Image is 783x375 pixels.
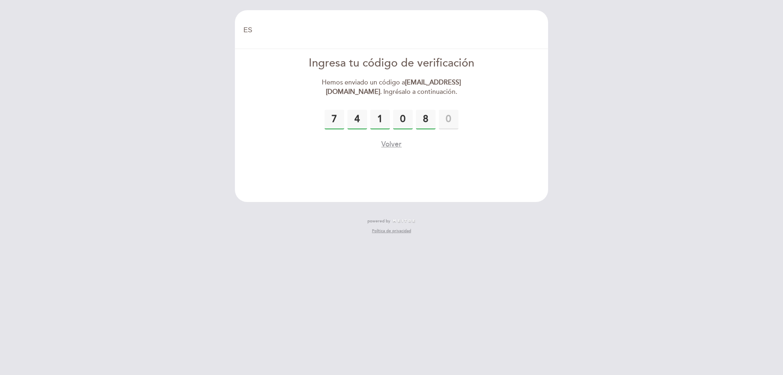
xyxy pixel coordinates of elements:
a: Política de privacidad [372,228,411,234]
img: MEITRE [392,219,416,223]
div: Ingresa tu código de verificación [298,55,485,71]
input: 0 [416,110,436,129]
a: powered by [367,218,416,224]
button: Volver [381,139,402,149]
span: powered by [367,218,390,224]
strong: [EMAIL_ADDRESS][DOMAIN_NAME] [326,78,461,96]
input: 0 [325,110,344,129]
input: 0 [370,110,390,129]
div: Hemos enviado un código a . Ingrésalo a continuación. [298,78,485,97]
input: 0 [347,110,367,129]
input: 0 [439,110,458,129]
input: 0 [393,110,413,129]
